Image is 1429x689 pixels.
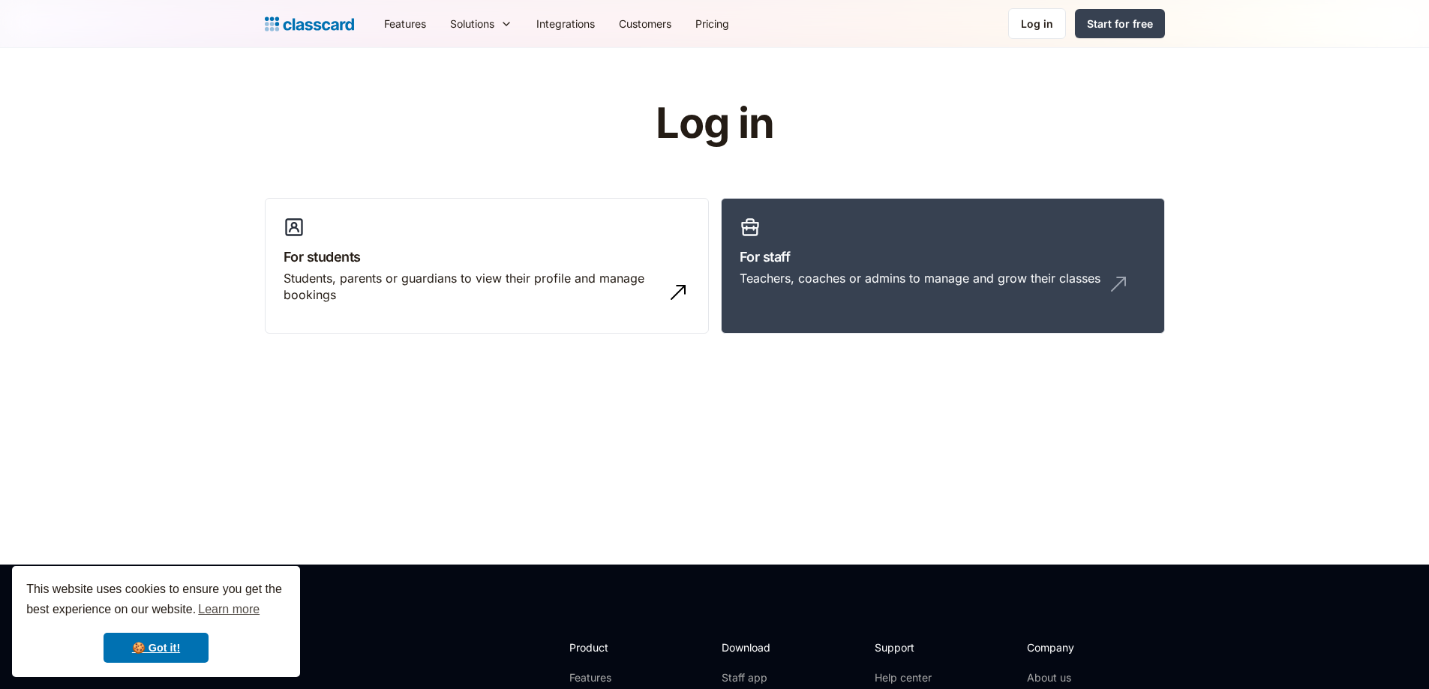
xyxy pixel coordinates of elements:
[569,670,650,685] a: Features
[265,198,709,334] a: For studentsStudents, parents or guardians to view their profile and manage bookings
[524,7,607,40] a: Integrations
[12,566,300,677] div: cookieconsent
[721,198,1165,334] a: For staffTeachers, coaches or admins to manage and grow their classes
[1027,670,1127,685] a: About us
[683,7,741,40] a: Pricing
[26,580,286,621] span: This website uses cookies to ensure you get the best experience on our website.
[740,247,1146,267] h3: For staff
[1027,640,1127,655] h2: Company
[196,598,262,621] a: learn more about cookies
[740,270,1100,286] div: Teachers, coaches or admins to manage and grow their classes
[438,7,524,40] div: Solutions
[476,100,953,147] h1: Log in
[1075,9,1165,38] a: Start for free
[1087,16,1153,31] div: Start for free
[607,7,683,40] a: Customers
[450,16,494,31] div: Solutions
[569,640,650,655] h2: Product
[875,640,935,655] h2: Support
[104,633,209,663] a: dismiss cookie message
[284,270,660,304] div: Students, parents or guardians to view their profile and manage bookings
[1008,8,1066,39] a: Log in
[372,7,438,40] a: Features
[875,670,935,685] a: Help center
[265,13,354,34] a: Logo
[722,640,783,655] h2: Download
[722,670,783,685] a: Staff app
[1021,16,1053,31] div: Log in
[284,247,690,267] h3: For students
